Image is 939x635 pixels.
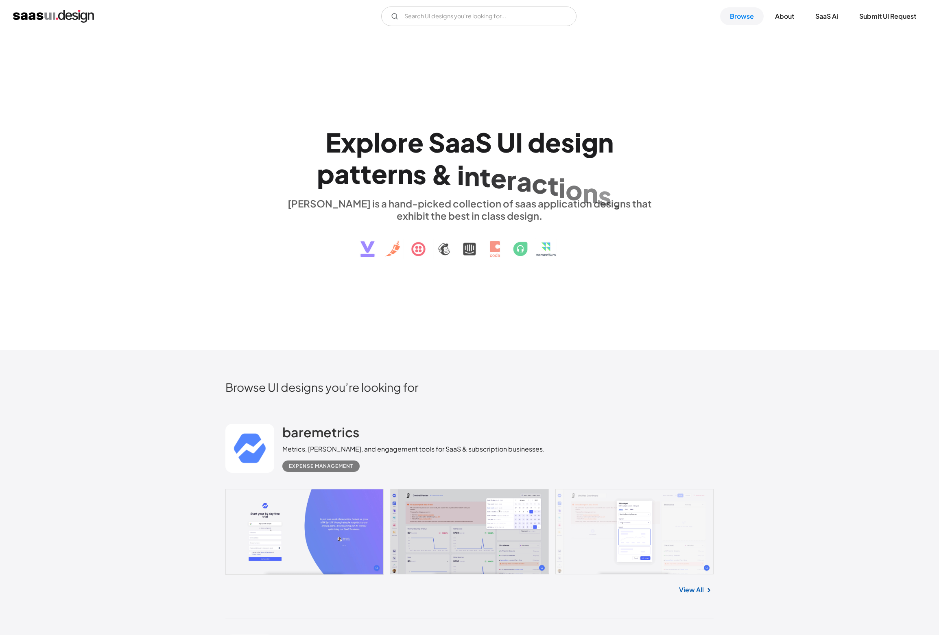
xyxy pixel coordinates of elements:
div: Expense Management [289,461,353,471]
div: i [574,127,581,158]
div: p [317,158,334,189]
h2: Browse UI designs you’re looking for [225,380,714,394]
div: E [325,127,341,158]
div: p [356,127,373,158]
a: Submit UI Request [849,7,926,25]
div: . [611,183,622,214]
div: s [598,180,611,211]
form: Email Form [381,7,577,26]
a: SaaS Ai [806,7,848,25]
input: Search UI designs you're looking for... [381,7,577,26]
div: I [515,127,523,158]
div: o [380,127,397,158]
div: e [408,127,424,158]
div: n [598,127,614,158]
div: c [532,167,548,199]
div: n [397,158,413,189]
div: r [507,164,517,195]
a: About [765,7,804,25]
div: n [464,160,480,191]
div: n [583,177,598,208]
div: r [387,158,397,189]
div: S [428,127,445,158]
div: a [334,158,349,189]
div: t [349,158,360,189]
div: a [445,127,460,158]
img: text, icon, saas logo [346,222,593,264]
div: i [559,172,566,203]
div: & [431,159,452,190]
a: View All [679,585,704,595]
div: Metrics, [PERSON_NAME], and engagement tools for SaaS & subscription businesses. [282,444,545,454]
div: e [491,162,507,194]
div: U [497,127,515,158]
div: a [460,127,475,158]
div: d [528,127,545,158]
div: l [373,127,380,158]
div: x [341,127,356,158]
a: home [13,10,94,23]
div: g [581,127,598,158]
div: s [413,158,426,190]
div: o [566,174,583,205]
h2: baremetrics [282,424,359,440]
a: Browse [720,7,764,25]
div: t [548,169,559,201]
a: baremetrics [282,424,359,444]
div: [PERSON_NAME] is a hand-picked collection of saas application designs that exhibit the best in cl... [282,197,657,222]
div: a [517,166,532,197]
div: t [480,161,491,192]
div: r [397,127,408,158]
div: S [475,127,492,158]
h1: Explore SaaS UI design patterns & interactions. [282,127,657,189]
div: t [360,158,371,189]
div: s [561,127,574,158]
div: i [457,159,464,190]
div: e [371,158,387,189]
div: e [545,127,561,158]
